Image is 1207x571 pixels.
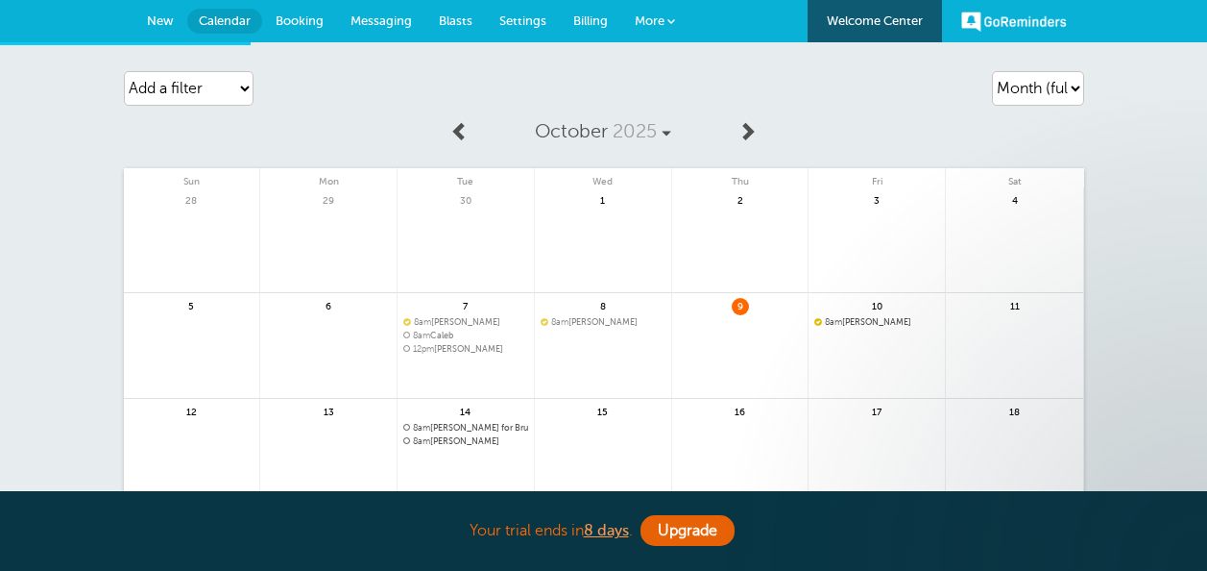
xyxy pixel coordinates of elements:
[182,192,200,207] span: 28
[414,317,431,327] span: 8am
[1006,298,1024,312] span: 11
[403,436,528,447] span: Scotty Henderson
[535,168,671,187] span: Wed
[672,168,809,187] span: Thu
[276,13,324,28] span: Booking
[946,168,1083,187] span: Sat
[640,515,735,546] a: Upgrade
[499,13,546,28] span: Settings
[732,404,749,418] span: 16
[541,317,546,325] span: Confirmed. Changing the appointment date will unconfirm the appointment.
[535,120,608,142] span: October
[594,298,612,312] span: 8
[403,317,409,325] span: Confirmed. Changing the appointment date will unconfirm the appointment.
[868,192,885,207] span: 3
[403,331,528,341] span: Caleb
[541,317,665,328] span: Gail Lovering
[398,168,534,187] span: Tue
[124,510,1084,552] div: Your trial ends in .
[413,344,434,354] span: 12pm
[147,13,174,28] span: New
[584,522,629,539] a: 8 days
[868,298,885,312] span: 10
[635,13,664,28] span: More
[541,317,665,328] a: 8am[PERSON_NAME]
[187,9,262,34] a: Calendar
[260,168,397,187] span: Mon
[199,13,251,28] span: Calendar
[479,111,727,153] a: October 2025
[551,317,568,327] span: 8am
[732,298,749,312] span: 9
[457,404,474,418] span: 14
[124,168,260,187] span: Sun
[403,344,528,355] a: 12pm[PERSON_NAME]
[439,13,472,28] span: Blasts
[350,13,412,28] span: Messaging
[403,331,528,341] a: 8amCaleb
[814,317,820,325] span: Confirmed. Changing the appointment date will unconfirm the appointment.
[413,436,430,446] span: 8am
[825,317,842,327] span: 8am
[814,317,939,328] span: Gail Lovering
[403,423,528,434] a: 8am[PERSON_NAME] for Brushguard/Bumpers
[403,317,528,328] span: JD Sadler
[814,317,939,328] a: 8am[PERSON_NAME]
[594,404,612,418] span: 15
[182,404,200,418] span: 12
[594,192,612,207] span: 1
[809,168,945,187] span: Fri
[732,192,749,207] span: 2
[457,298,474,312] span: 7
[613,120,657,142] span: 2025
[182,298,200,312] span: 5
[403,423,528,434] span: Michael Best for Brushguard/Bumpers
[320,404,337,418] span: 13
[457,192,474,207] span: 30
[413,331,430,340] span: 8am
[320,192,337,207] span: 29
[403,436,528,447] a: 8am[PERSON_NAME]
[413,423,430,433] span: 8am
[1006,192,1024,207] span: 4
[573,13,608,28] span: Billing
[320,298,337,312] span: 6
[403,344,528,355] span: Dana Anners
[403,317,528,328] a: 8am[PERSON_NAME]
